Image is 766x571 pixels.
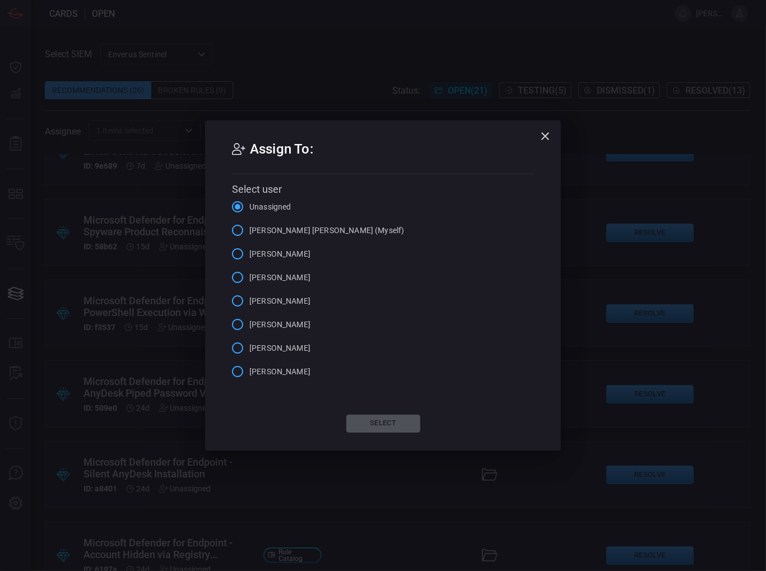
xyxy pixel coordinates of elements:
[249,342,310,354] span: [PERSON_NAME]
[249,295,310,307] span: [PERSON_NAME]
[249,272,310,284] span: [PERSON_NAME]
[249,225,404,236] span: [PERSON_NAME] [PERSON_NAME] (Myself)
[249,366,310,378] span: [PERSON_NAME]
[249,319,310,331] span: [PERSON_NAME]
[249,201,291,213] span: Unassigned
[232,138,534,174] h2: Assign To:
[249,248,310,260] span: [PERSON_NAME]
[232,183,282,195] span: Select user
